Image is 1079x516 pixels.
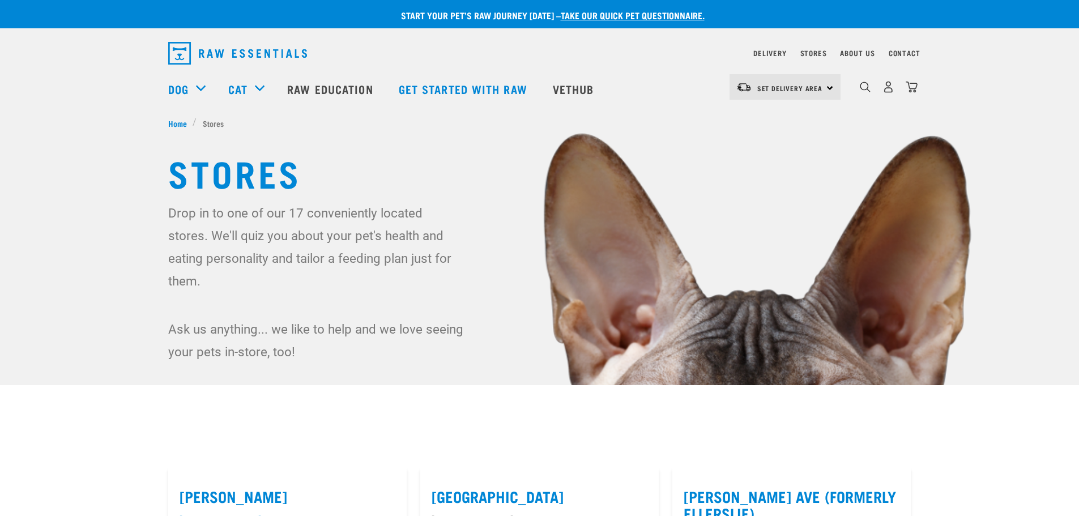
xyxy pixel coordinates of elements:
[168,152,911,193] h1: Stores
[180,488,395,505] label: [PERSON_NAME]
[753,51,786,55] a: Delivery
[561,12,705,18] a: take our quick pet questionnaire.
[168,117,187,129] span: Home
[889,51,920,55] a: Contact
[840,51,875,55] a: About Us
[757,86,823,90] span: Set Delivery Area
[276,66,387,112] a: Raw Education
[168,117,911,129] nav: breadcrumbs
[168,318,466,363] p: Ask us anything... we like to help and we love seeing your pets in-store, too!
[168,42,307,65] img: Raw Essentials Logo
[906,81,918,93] img: home-icon@2x.png
[228,80,248,97] a: Cat
[432,488,647,505] label: [GEOGRAPHIC_DATA]
[168,117,193,129] a: Home
[800,51,827,55] a: Stores
[541,66,608,112] a: Vethub
[736,82,752,92] img: van-moving.png
[387,66,541,112] a: Get started with Raw
[860,82,871,92] img: home-icon-1@2x.png
[159,37,920,69] nav: dropdown navigation
[168,202,466,292] p: Drop in to one of our 17 conveniently located stores. We'll quiz you about your pet's health and ...
[882,81,894,93] img: user.png
[168,80,189,97] a: Dog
